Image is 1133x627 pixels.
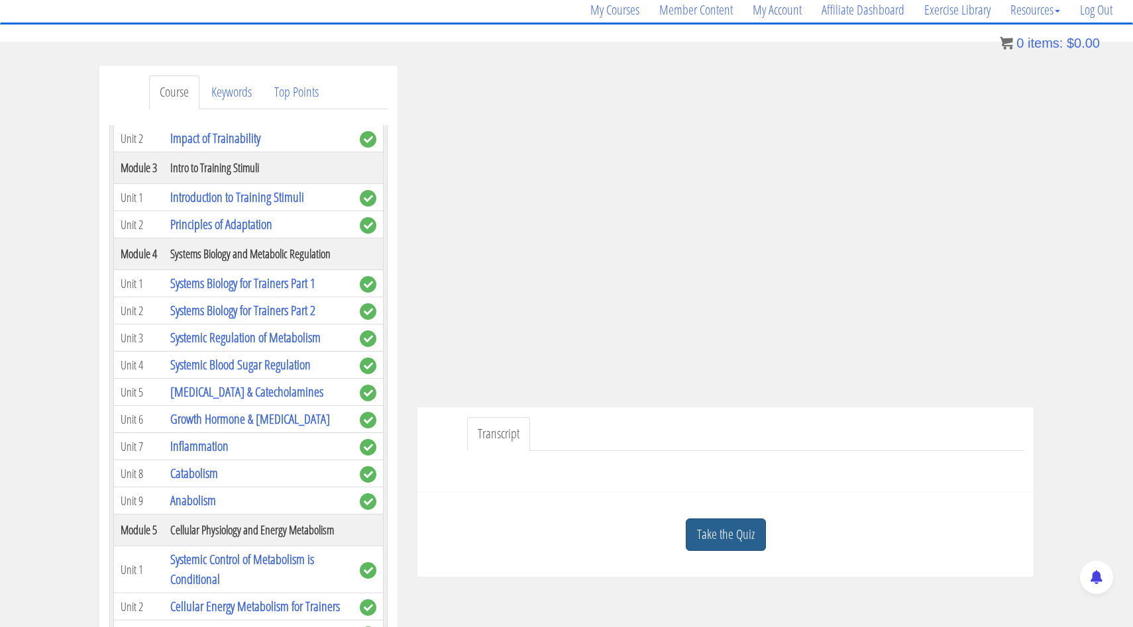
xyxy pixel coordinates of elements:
a: Transcript [467,417,530,451]
td: Unit 4 [114,352,164,379]
span: $ [1067,36,1074,50]
td: Unit 1 [114,270,164,297]
a: [MEDICAL_DATA] & Catecholamines [170,383,323,401]
a: Impact of Trainability [170,129,260,147]
span: complete [360,562,376,579]
span: complete [360,131,376,148]
td: Unit 7 [114,433,164,460]
a: Catabolism [170,464,218,482]
span: complete [360,439,376,456]
a: Anabolism [170,491,216,509]
span: complete [360,412,376,428]
a: 0 items: $0.00 [1000,36,1100,50]
th: Systems Biology and Metabolic Regulation [164,238,353,270]
span: complete [360,466,376,483]
a: Growth Hormone & [MEDICAL_DATA] [170,410,330,428]
td: Unit 2 [114,593,164,620]
td: Unit 2 [114,297,164,324]
td: Unit 8 [114,460,164,487]
a: Keywords [201,75,262,109]
td: Unit 3 [114,324,164,352]
a: Cellular Energy Metabolism for Trainers [170,597,340,615]
a: Inflammation [170,437,229,455]
td: Unit 5 [114,379,164,406]
th: Module 4 [114,238,164,270]
span: complete [360,190,376,207]
a: Systems Biology for Trainers Part 1 [170,274,315,292]
th: Intro to Training Stimuli [164,152,353,184]
th: Module 5 [114,514,164,546]
td: Unit 1 [114,184,164,211]
span: complete [360,358,376,374]
a: Systemic Blood Sugar Regulation [170,356,311,373]
th: Module 3 [114,152,164,184]
a: Course [149,75,199,109]
td: Unit 6 [114,406,164,433]
span: items: [1028,36,1063,50]
a: Systems Biology for Trainers Part 2 [170,301,315,319]
span: complete [360,303,376,320]
span: complete [360,276,376,293]
td: Unit 9 [114,487,164,514]
td: Unit 1 [114,546,164,593]
span: complete [360,385,376,401]
a: Systemic Regulation of Metabolism [170,328,321,346]
th: Cellular Physiology and Energy Metabolism [164,514,353,546]
td: Unit 2 [114,125,164,152]
span: complete [360,330,376,347]
a: Top Points [264,75,329,109]
span: 0 [1016,36,1024,50]
a: Systemic Control of Metabolism is Conditional [170,550,314,588]
span: complete [360,493,376,510]
a: Take the Quiz [686,518,766,551]
a: Principles of Adaptation [170,215,272,233]
span: complete [360,217,376,234]
a: Introduction to Training Stimuli [170,188,304,206]
span: complete [360,599,376,616]
bdi: 0.00 [1067,36,1100,50]
img: icon11.png [1000,36,1013,50]
td: Unit 2 [114,211,164,238]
